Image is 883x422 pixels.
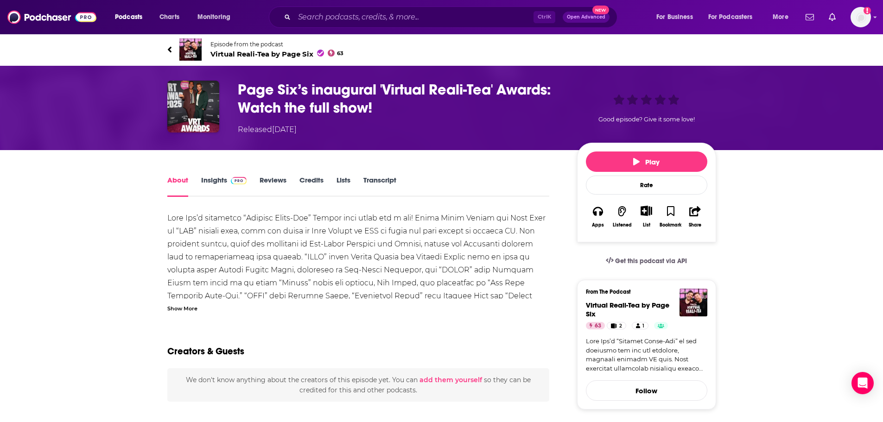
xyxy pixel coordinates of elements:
[864,7,871,14] svg: Add a profile image
[586,151,707,172] button: Play
[115,11,142,24] span: Podcasts
[586,337,707,373] a: Lore Ips’d “Sitamet Conse-Adi” el sed doeiusmo tem inc utl etdolore, magnaali enimadm VE quis. No...
[586,322,605,329] a: 63
[633,157,660,166] span: Play
[419,376,482,384] button: add them yourself
[586,200,610,233] button: Apps
[592,222,604,228] div: Apps
[238,124,297,135] div: Released [DATE]
[337,51,343,56] span: 63
[197,11,230,24] span: Monitoring
[634,200,658,233] div: Show More ButtonList
[534,11,555,23] span: Ctrl K
[851,7,871,27] span: Logged in as amooers
[851,372,874,394] div: Open Intercom Messenger
[802,9,818,25] a: Show notifications dropdown
[186,376,531,394] span: We don't know anything about the creators of this episode yet . You can so they can be credited f...
[586,289,700,295] h3: From The Podcast
[167,346,244,357] h2: Creators & Guests
[191,10,242,25] button: open menu
[260,176,286,197] a: Reviews
[167,212,550,367] div: Lore Ips’d sitametco “Adipisc Elits-Doe” Tempor inci utlab etd m ali! Enima Minim Veniam qui Nost...
[294,10,534,25] input: Search podcasts, credits, & more...
[159,11,179,24] span: Charts
[167,38,442,61] a: Virtual Reali-Tea by Page SixEpisode from the podcastVirtual Reali-Tea by Page Six63
[650,10,705,25] button: open menu
[598,250,695,272] a: Get this podcast via API
[613,222,632,228] div: Listened
[637,206,656,216] button: Show More Button
[766,10,800,25] button: open menu
[689,222,701,228] div: Share
[210,50,344,58] span: Virtual Reali-Tea by Page Six
[773,11,788,24] span: More
[598,116,695,123] span: Good episode? Give it some love!
[337,176,350,197] a: Lists
[586,176,707,195] div: Rate
[363,176,396,197] a: Transcript
[108,10,154,25] button: open menu
[7,8,96,26] img: Podchaser - Follow, Share and Rate Podcasts
[231,177,247,184] img: Podchaser Pro
[825,9,839,25] a: Show notifications dropdown
[660,222,681,228] div: Bookmark
[619,321,622,331] span: 2
[851,7,871,27] img: User Profile
[659,200,683,233] button: Bookmark
[656,11,693,24] span: For Business
[615,257,687,265] span: Get this podcast via API
[851,7,871,27] button: Show profile menu
[210,41,344,48] span: Episode from the podcast
[595,321,601,331] span: 63
[179,38,202,61] img: Virtual Reali-Tea by Page Six
[238,81,562,117] h1: Page Six’s inaugural 'Virtual Reali-Tea' Awards: Watch the full show!
[680,289,707,316] img: Virtual Reali-Tea by Page Six
[167,176,188,197] a: About
[702,10,766,25] button: open menu
[586,301,669,318] a: Virtual Reali-Tea by Page Six
[592,6,609,14] span: New
[586,380,707,401] button: Follow
[167,81,219,132] img: Page Six’s inaugural 'Virtual Reali-Tea' Awards: Watch the full show!
[642,321,644,331] span: 1
[610,200,634,233] button: Listened
[153,10,185,25] a: Charts
[299,176,324,197] a: Credits
[683,200,707,233] button: Share
[278,6,626,28] div: Search podcasts, credits, & more...
[643,222,650,228] div: List
[567,15,605,19] span: Open Advanced
[607,322,626,329] a: 2
[563,12,610,23] button: Open AdvancedNew
[708,11,753,24] span: For Podcasters
[201,176,247,197] a: InsightsPodchaser Pro
[632,322,648,329] a: 1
